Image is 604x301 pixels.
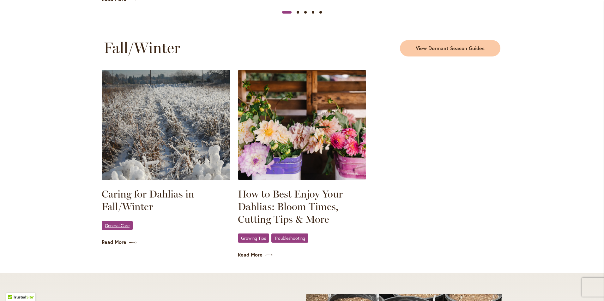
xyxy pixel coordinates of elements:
h2: Fall/Winter [104,39,298,56]
button: Slide 2 [294,9,302,16]
a: Caring for Dahlias in Fall/Winter [102,188,230,213]
a: Troubleshooting [271,233,308,243]
a: Read More [102,239,230,246]
button: Slide 5 [317,9,324,16]
a: Read More [238,251,366,258]
a: How to Best Enjoy Your Dahlias: Bloom Times, Cutting Tips & More [238,188,366,226]
span: View Dormant Season Guides [416,45,485,52]
span: Troubleshooting [275,236,305,240]
img: SID - DAHLIAS - BUCKETS [238,70,366,180]
a: Growing Tips [238,233,269,243]
div: , [238,233,366,244]
img: SID Dahlia fields encased in ice in the winter [102,70,230,180]
a: General Care [102,221,133,230]
span: General Care [105,223,130,227]
a: View Dormant Season Guides [400,40,500,56]
button: Slide 3 [302,9,309,16]
button: Slide 4 [309,9,317,16]
span: Growing Tips [241,236,266,240]
button: Slide 1 [282,9,292,16]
